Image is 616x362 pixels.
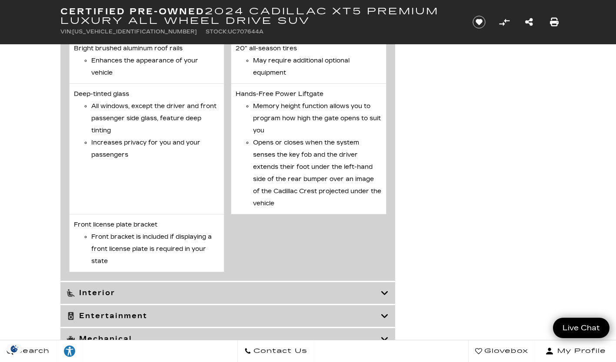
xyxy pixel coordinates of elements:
button: Open user profile menu [535,340,616,362]
li: Increases privacy for you and your passengers [91,137,220,161]
span: Search [13,345,50,357]
li: Enhances the appearance of your vehicle [91,55,220,79]
img: Opt-Out Icon [4,344,24,353]
a: Glovebox [468,340,535,362]
a: Explore your accessibility options [57,340,83,362]
li: Hands-Free Power Liftgate [231,84,386,214]
li: All windows, except the driver and front passenger side glass, feature deep tinting [91,100,220,137]
li: Opens or closes when the system senses the key fob and the driver extends their foot under the le... [253,137,382,210]
li: Bright brushed aluminum roof rails [69,38,225,84]
a: Print this Certified Pre-Owned 2024 Cadillac XT5 Premium Luxury All Wheel Drive SUV [550,16,559,28]
li: May require additional optional equipment [253,55,382,79]
button: Save vehicle [469,15,489,29]
span: VIN: [60,29,72,35]
section: Click to Open Cookie Consent Modal [4,344,24,353]
h3: Interior [67,289,381,297]
span: UC707644A [228,29,263,35]
a: Share this Certified Pre-Owned 2024 Cadillac XT5 Premium Luxury All Wheel Drive SUV [525,16,533,28]
button: Compare vehicle [498,16,511,29]
h3: Mechanical [67,335,381,343]
a: Contact Us [237,340,314,362]
strong: Certified Pre-Owned [60,6,205,16]
span: Contact Us [251,345,307,357]
div: Explore your accessibility options [57,345,83,358]
a: Live Chat [553,318,609,338]
li: Memory height function allows you to program how high the gate opens to suit you [253,100,382,137]
h1: 2024 Cadillac XT5 Premium Luxury All Wheel Drive SUV [60,7,458,26]
span: Stock: [206,29,228,35]
span: My Profile [554,345,606,357]
li: Front license plate bracket [69,214,225,272]
span: Live Chat [558,323,604,333]
li: Deep-tinted glass [69,84,225,214]
span: [US_VEHICLE_IDENTIFICATION_NUMBER] [72,29,197,35]
li: Front bracket is included if displaying a front license plate is required in your state [91,231,220,267]
li: 20" all-season tires [231,38,386,84]
span: Glovebox [482,345,528,357]
h3: Entertainment [67,312,381,320]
